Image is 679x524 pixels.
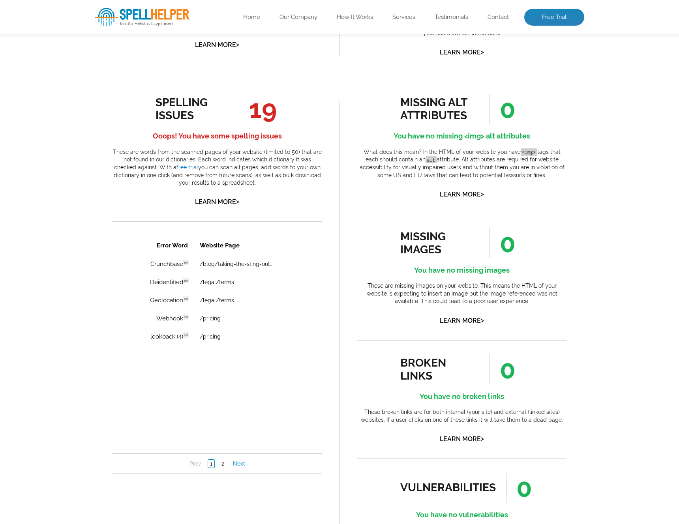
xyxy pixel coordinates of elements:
a: Learn More> [195,41,239,49]
span: > [481,315,484,326]
a: How It Works [337,13,373,21]
a: Home [243,13,260,21]
td: Geolocation [21,56,81,73]
span: 0 [506,473,532,503]
div: spelling issues [156,96,227,122]
th: Error Word [21,1,81,19]
a: Learn More> [440,317,484,324]
td: Webhook [21,74,81,92]
p: These are words from the scanned pages of your website (limited to 50) that are not found in our ... [113,148,322,187]
h4: You have no vulnerabilities [357,509,566,521]
a: Learn More> [440,435,484,443]
div: missing images [400,230,472,256]
div: missing alt attributes [400,96,472,122]
a: Learn More> [440,49,484,56]
span: > [236,39,239,50]
a: Contact [488,13,509,21]
span: en [71,97,76,102]
span: > [481,189,484,200]
p: These are missing images on your website. This means the HTML of your website is expecting to ins... [357,282,566,305]
a: Learn More> [195,198,239,206]
span: 0 [490,228,516,258]
a: /legal/terms [87,62,122,68]
h4: Ooops! You have some spelling issues [113,130,322,142]
span: > [481,433,484,444]
span: > [481,47,484,58]
a: Our Company [279,13,317,21]
span: 0 [490,354,516,384]
a: /pricing [87,80,108,86]
td: Deidentified [21,38,81,55]
a: /pricing [87,98,108,104]
span: en [71,42,76,48]
a: /legal/terms [87,43,122,50]
code: alt [426,156,437,164]
h4: You have no missing images [357,264,566,277]
span: 19 [239,94,277,124]
a: /blog/taking-the-sting-out-of-1-1 [87,25,160,32]
span: en [71,79,76,84]
a: Services [392,13,415,21]
td: Crunchbase [21,20,81,37]
td: lookback (4) [21,92,81,110]
a: 2 [107,224,114,232]
span: > [236,196,239,207]
p: These broken links are for both internal (your site) and external (linked sites) websites. If a u... [357,408,566,424]
th: Website Page [82,1,189,19]
code: <img> [521,148,537,156]
a: Learn More> [440,191,484,198]
h4: You have no missing <img> alt attributes [357,130,566,142]
a: Testimonials [435,13,468,21]
div: broken links [400,356,472,382]
p: What does this mean? In the HTML of your website you have tags that each should contain an attrib... [357,148,566,179]
a: 1 [95,224,102,232]
h4: You have no broken links [357,390,566,403]
span: en [71,60,76,66]
span: 0 [490,94,516,124]
span: en [71,24,76,30]
a: free trial [176,164,198,170]
a: Next [118,224,135,232]
a: Free Trial [524,9,584,26]
div: vulnerabilities [400,481,496,494]
img: SpellHelper [95,8,189,26]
